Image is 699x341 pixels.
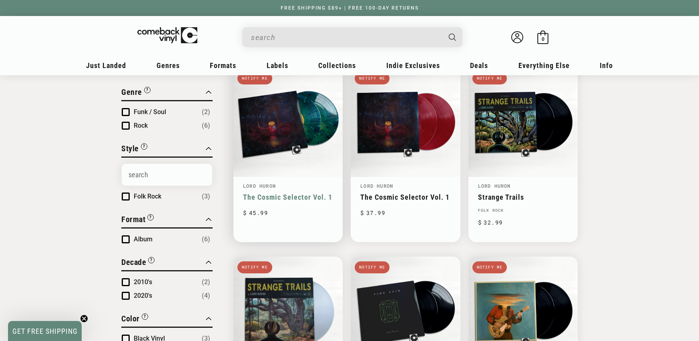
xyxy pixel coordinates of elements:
[386,61,440,70] span: Indie Exclusives
[80,315,88,323] button: Close teaser
[318,61,356,70] span: Collections
[134,108,166,116] span: Funk / Soul
[121,144,139,153] span: Style
[267,61,288,70] span: Labels
[202,107,210,117] span: Number of products: (2)
[8,321,82,341] div: GET FREE SHIPPINGClose teaser
[360,193,450,201] a: The Cosmic Selector Vol. 1
[122,164,212,186] input: Search Options
[134,122,148,129] span: Rock
[542,36,544,42] span: 0
[243,183,276,189] a: Lord Huron
[121,256,155,270] button: Filter by Decade
[157,61,180,70] span: Genres
[360,183,393,189] a: Lord Huron
[442,27,464,47] button: Search
[86,61,126,70] span: Just Landed
[134,193,161,200] span: Folk Rock
[12,327,78,335] span: GET FREE SHIPPING
[251,29,441,46] input: When autocomplete results are available use up and down arrows to review and enter to select
[134,235,153,243] span: Album
[121,257,146,267] span: Decade
[242,27,462,47] div: Search
[202,277,210,287] span: Number of products: (2)
[273,5,427,11] a: FREE SHIPPING $89+ | FREE 100-DAY RETURNS
[202,121,210,130] span: Number of products: (6)
[134,278,152,286] span: 2010's
[121,314,140,323] span: Color
[210,61,236,70] span: Formats
[121,86,151,100] button: Filter by Genre
[121,213,154,227] button: Filter by Format
[121,87,142,97] span: Genre
[202,192,210,201] span: Number of products: (3)
[202,291,210,301] span: Number of products: (4)
[600,61,613,70] span: Info
[121,215,145,224] span: Format
[121,142,147,156] button: Filter by Style
[470,61,488,70] span: Deals
[202,235,210,244] span: Number of products: (6)
[134,292,152,299] span: 2020's
[518,61,570,70] span: Everything Else
[121,313,148,327] button: Filter by Color
[243,193,333,201] a: The Cosmic Selector Vol. 1
[478,193,568,201] a: Strange Trails
[478,183,511,189] a: Lord Huron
